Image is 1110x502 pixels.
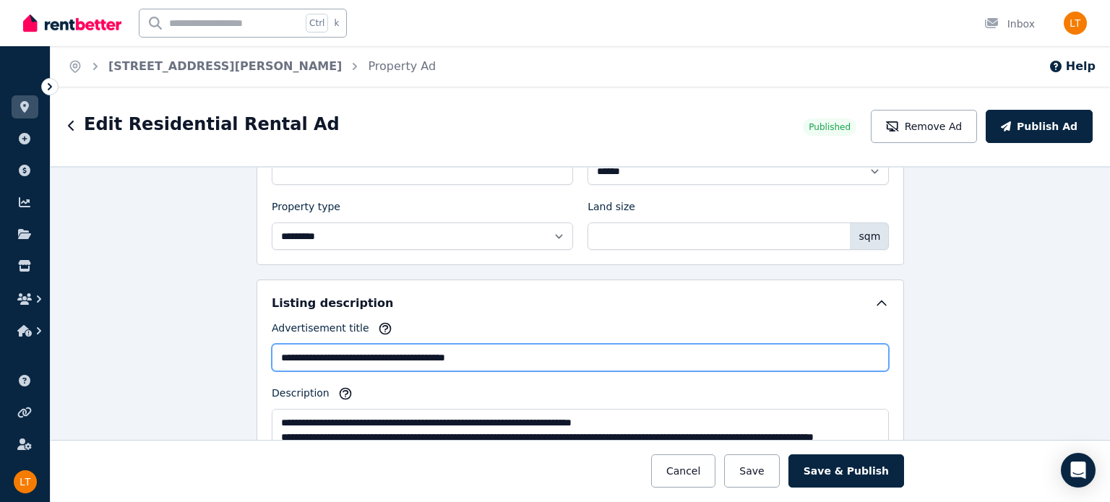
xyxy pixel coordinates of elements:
[51,46,453,87] nav: Breadcrumb
[272,321,369,341] label: Advertisement title
[651,454,715,488] button: Cancel
[368,59,436,73] a: Property Ad
[272,199,340,220] label: Property type
[724,454,779,488] button: Save
[871,110,977,143] button: Remove Ad
[788,454,904,488] button: Save & Publish
[272,295,393,312] h5: Listing description
[334,17,339,29] span: k
[272,386,330,406] label: Description
[986,110,1093,143] button: Publish Ad
[809,121,851,133] span: Published
[14,470,37,493] img: Leanne Taylor
[84,113,340,136] h1: Edit Residential Rental Ad
[23,12,121,34] img: RentBetter
[1061,453,1096,488] div: Open Intercom Messenger
[108,59,342,73] a: [STREET_ADDRESS][PERSON_NAME]
[1064,12,1087,35] img: Leanne Taylor
[1049,58,1096,75] button: Help
[588,199,635,220] label: Land size
[306,14,328,33] span: Ctrl
[984,17,1035,31] div: Inbox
